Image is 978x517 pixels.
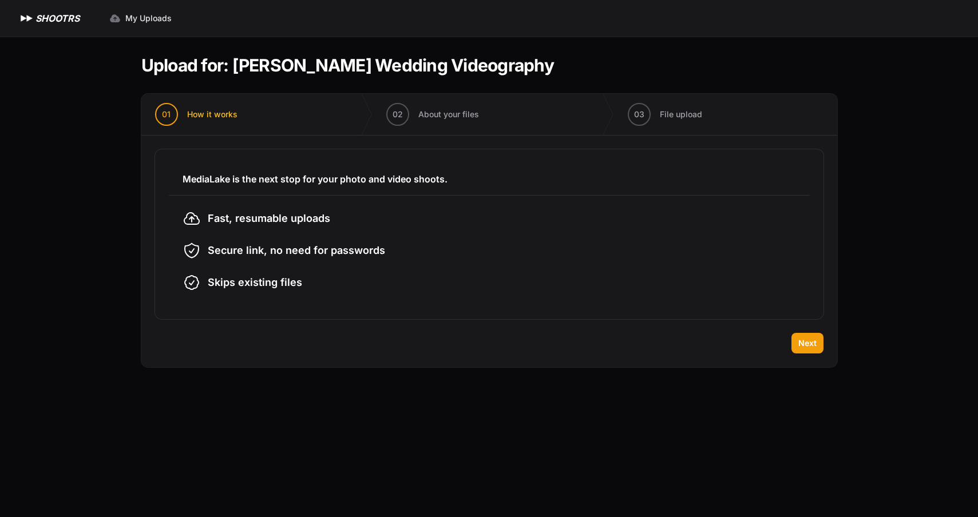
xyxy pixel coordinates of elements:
span: My Uploads [125,13,172,24]
button: 01 How it works [141,94,251,135]
a: SHOOTRS SHOOTRS [18,11,80,25]
span: About your files [418,109,479,120]
button: 02 About your files [373,94,493,135]
span: Skips existing files [208,275,302,291]
span: How it works [187,109,237,120]
img: SHOOTRS [18,11,35,25]
button: Next [791,333,823,353]
span: Fast, resumable uploads [208,210,330,226]
span: Secure link, no need for passwords [208,242,385,258]
span: Next [798,337,817,349]
span: 01 [162,109,171,120]
span: 03 [634,109,644,120]
span: 02 [393,109,403,120]
span: File upload [660,109,702,120]
button: 03 File upload [614,94,716,135]
h1: SHOOTRS [35,11,80,25]
h1: Upload for: [PERSON_NAME] Wedding Videography [141,55,554,75]
h3: MediaLake is the next stop for your photo and video shoots. [183,172,796,186]
a: My Uploads [102,8,179,29]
